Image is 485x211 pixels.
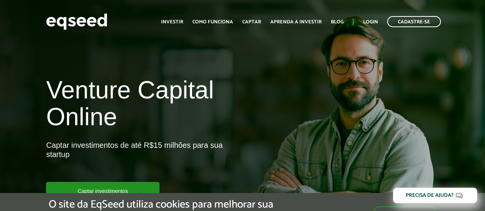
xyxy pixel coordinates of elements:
[161,20,183,25] a: Investir
[46,182,159,199] a: Captar investimentos
[192,20,233,25] a: Como funciona
[363,20,378,25] a: Login
[46,141,237,182] p: Captar investimentos de até R$15 milhões para sua startup
[242,20,261,25] a: Captar
[270,20,322,25] a: Aprenda a investir
[387,16,441,27] a: Cadastre-se
[46,11,107,32] img: EqSeed
[331,20,344,25] a: Blog
[46,77,237,134] h1: Venture Capital Online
